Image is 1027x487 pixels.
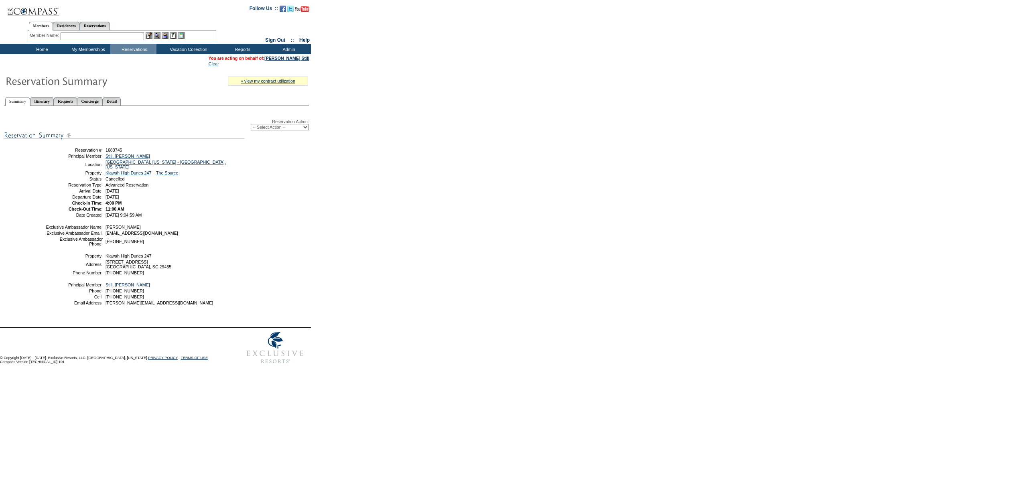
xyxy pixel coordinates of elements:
[106,170,151,175] a: Kiawah High Dunes 247
[209,61,219,66] a: Clear
[69,207,103,211] strong: Check-Out Time:
[106,148,122,152] span: 1683745
[162,32,168,39] img: Impersonate
[299,37,310,43] a: Help
[5,97,30,106] a: Summary
[45,189,103,193] td: Arrival Date:
[4,130,245,140] img: subTtlResSummary.gif
[45,160,103,169] td: Location:
[45,170,103,175] td: Property:
[181,356,208,360] a: TERMS OF USE
[54,97,77,106] a: Requests
[64,44,110,54] td: My Memberships
[209,56,309,61] span: You are acting on behalf of:
[18,44,64,54] td: Home
[156,44,219,54] td: Vacation Collection
[45,270,103,275] td: Phone Number:
[106,213,142,217] span: [DATE] 9:04:59 AM
[45,195,103,199] td: Departure Date:
[106,300,213,305] span: [PERSON_NAME][EMAIL_ADDRESS][DOMAIN_NAME]
[148,356,178,360] a: PRIVACY POLICY
[45,294,103,299] td: Cell:
[110,44,156,54] td: Reservations
[170,32,177,39] img: Reservations
[106,270,144,275] span: [PHONE_NUMBER]
[280,8,286,13] a: Become our fan on Facebook
[265,44,311,54] td: Admin
[45,288,103,293] td: Phone:
[241,79,295,83] a: » view my contract utilization
[45,254,103,258] td: Property:
[45,213,103,217] td: Date Created:
[295,8,309,13] a: Subscribe to our YouTube Channel
[45,225,103,229] td: Exclusive Ambassador Name:
[45,183,103,187] td: Reservation Type:
[29,22,53,30] a: Members
[103,97,121,106] a: Detail
[280,6,286,12] img: Become our fan on Facebook
[106,239,144,244] span: [PHONE_NUMBER]
[106,195,119,199] span: [DATE]
[72,201,103,205] strong: Check-In Time:
[156,170,178,175] a: The Source
[5,73,166,89] img: Reservaton Summary
[264,56,309,61] a: [PERSON_NAME] Still
[45,177,103,181] td: Status:
[106,225,141,229] span: [PERSON_NAME]
[30,32,61,39] div: Member Name:
[45,154,103,158] td: Principal Member:
[146,32,152,39] img: b_edit.gif
[4,119,309,130] div: Reservation Action:
[45,260,103,269] td: Address:
[106,189,119,193] span: [DATE]
[106,282,150,287] a: Still, [PERSON_NAME]
[77,97,102,106] a: Concierge
[80,22,110,30] a: Reservations
[106,177,124,181] span: Cancelled
[45,282,103,287] td: Principal Member:
[106,160,226,169] a: [GEOGRAPHIC_DATA], [US_STATE] - [GEOGRAPHIC_DATA], [US_STATE]
[178,32,185,39] img: b_calculator.gif
[53,22,80,30] a: Residences
[291,37,294,43] span: ::
[45,231,103,235] td: Exclusive Ambassador Email:
[106,154,150,158] a: Still, [PERSON_NAME]
[106,207,124,211] span: 11:00 AM
[106,294,144,299] span: [PHONE_NUMBER]
[106,254,151,258] span: Kiawah High Dunes 247
[30,97,54,106] a: Itinerary
[250,5,278,14] td: Follow Us ::
[45,148,103,152] td: Reservation #:
[106,260,171,269] span: [STREET_ADDRESS] [GEOGRAPHIC_DATA], SC 29455
[287,8,294,13] a: Follow us on Twitter
[219,44,265,54] td: Reports
[106,231,178,235] span: [EMAIL_ADDRESS][DOMAIN_NAME]
[106,201,122,205] span: 4:00 PM
[295,6,309,12] img: Subscribe to our YouTube Channel
[106,183,148,187] span: Advanced Reservation
[45,237,103,246] td: Exclusive Ambassador Phone:
[106,288,144,293] span: [PHONE_NUMBER]
[45,300,103,305] td: Email Address:
[287,6,294,12] img: Follow us on Twitter
[154,32,160,39] img: View
[265,37,285,43] a: Sign Out
[239,328,311,368] img: Exclusive Resorts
